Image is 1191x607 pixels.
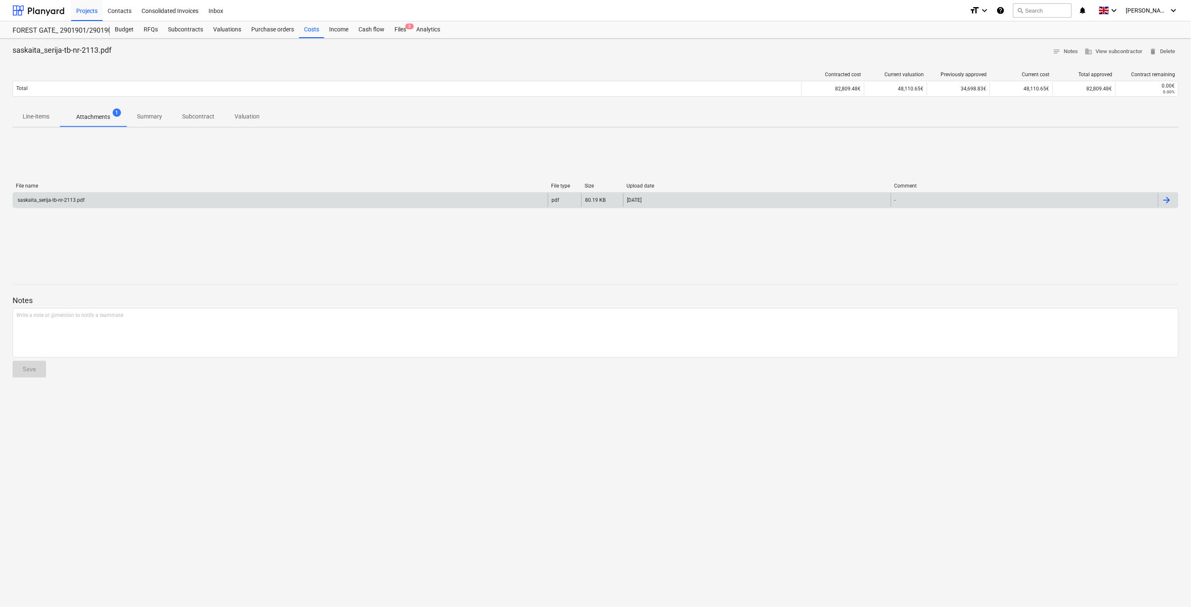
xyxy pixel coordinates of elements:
[552,197,559,203] div: pdf
[990,82,1052,95] div: 48,110.65€
[868,72,924,77] div: Current valuation
[801,82,864,95] div: 82,809.48€
[353,21,389,38] a: Cash flow
[627,197,642,203] div: [DATE]
[1056,72,1112,77] div: Total approved
[1078,5,1087,15] i: notifications
[1052,82,1115,95] div: 82,809.48€
[411,21,445,38] a: Analytics
[113,108,121,117] span: 1
[585,197,606,203] div: 80.19 KB
[1149,48,1157,55] span: delete
[1168,5,1178,15] i: keyboard_arrow_down
[626,183,887,189] div: Upload date
[13,26,100,35] div: FOREST GATE_ 2901901/2901902/2901903
[246,21,299,38] a: Purchase orders
[927,82,990,95] div: 34,698.83€
[16,85,28,92] p: Total
[299,21,324,38] a: Costs
[137,112,162,121] p: Summary
[1126,7,1168,14] span: [PERSON_NAME]
[1085,47,1142,57] span: View subcontractor
[23,112,49,121] p: Line-items
[208,21,246,38] a: Valuations
[1053,48,1060,55] span: notes
[1081,45,1146,58] button: View subcontractor
[1149,567,1191,607] iframe: Chat Widget
[1163,90,1175,94] small: 0.00%
[139,21,163,38] a: RFQs
[894,183,1155,189] div: Comment
[980,5,990,15] i: keyboard_arrow_down
[1146,45,1178,58] button: Delete
[1053,47,1078,57] span: Notes
[996,5,1005,15] i: Knowledge base
[389,21,411,38] a: Files3
[969,5,980,15] i: format_size
[1013,3,1072,18] button: Search
[324,21,353,38] a: Income
[389,21,411,38] div: Files
[182,112,214,121] p: Subcontract
[895,197,896,203] div: -
[76,113,110,121] p: Attachments
[1149,47,1175,57] span: Delete
[1049,45,1081,58] button: Notes
[1109,5,1119,15] i: keyboard_arrow_down
[163,21,208,38] a: Subcontracts
[1017,7,1023,14] span: search
[585,183,620,189] div: Size
[1119,72,1175,77] div: Contract remaining
[235,112,260,121] p: Valuation
[805,72,861,77] div: Contracted cost
[993,72,1049,77] div: Current cost
[1119,83,1175,89] div: 0.00€
[13,45,111,55] p: saskaita_serija-tb-nr-2113.pdf
[931,72,987,77] div: Previously approved
[110,21,139,38] a: Budget
[864,82,927,95] div: 48,110.65€
[405,23,414,29] span: 3
[16,197,85,203] div: saskaita_serija-tb-nr-2113.pdf
[551,183,578,189] div: File type
[13,296,1178,306] p: Notes
[16,183,544,189] div: File name
[1085,48,1092,55] span: business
